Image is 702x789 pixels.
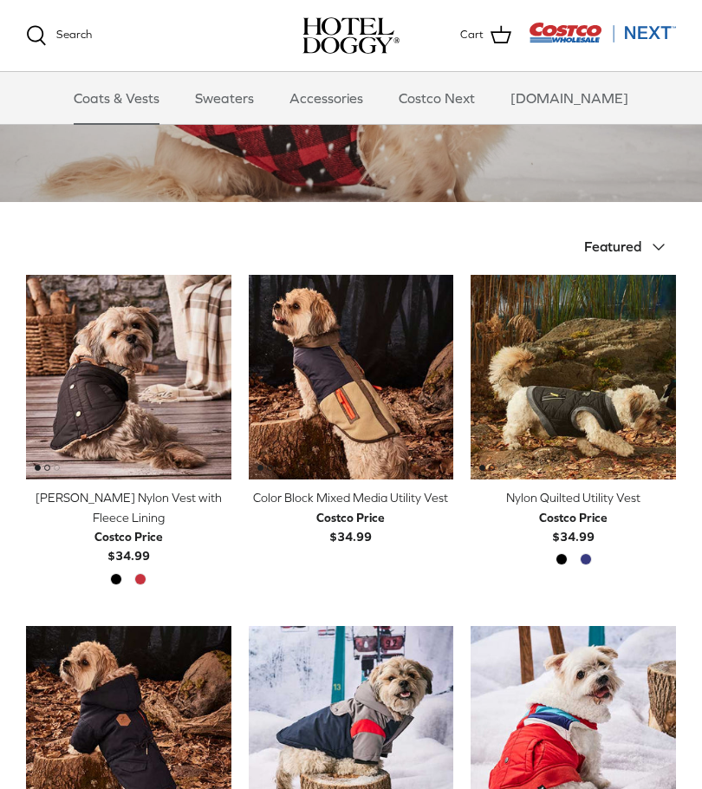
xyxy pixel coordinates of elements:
[529,33,676,46] a: Visit Costco Next
[539,508,608,527] div: Costco Price
[249,275,454,480] img: tan dog wearing a blue & brown vest
[58,72,175,124] a: Coats & Vests
[495,72,644,124] a: [DOMAIN_NAME]
[316,508,385,527] div: Costco Price
[316,508,385,544] b: $34.99
[249,488,454,507] div: Color Block Mixed Media Utility Vest
[471,488,676,546] a: Nylon Quilted Utility Vest Costco Price$34.99
[383,72,491,124] a: Costco Next
[26,488,231,527] div: [PERSON_NAME] Nylon Vest with Fleece Lining
[471,488,676,507] div: Nylon Quilted Utility Vest
[26,25,92,46] a: Search
[529,22,676,43] img: Costco Next
[471,275,676,480] a: Nylon Quilted Utility Vest
[179,72,270,124] a: Sweaters
[274,72,379,124] a: Accessories
[584,228,676,266] button: Featured
[302,17,400,54] a: hoteldoggy.com hoteldoggycom
[94,527,163,563] b: $34.99
[26,488,231,566] a: [PERSON_NAME] Nylon Vest with Fleece Lining Costco Price$34.99
[539,508,608,544] b: $34.99
[249,275,454,480] a: Color Block Mixed Media Utility Vest
[584,238,641,254] span: Featured
[26,275,231,480] a: Melton Nylon Vest with Fleece Lining
[249,488,454,546] a: Color Block Mixed Media Utility Vest Costco Price$34.99
[460,24,511,47] a: Cart
[56,28,92,41] span: Search
[302,17,400,54] img: hoteldoggycom
[94,527,163,546] div: Costco Price
[460,26,484,44] span: Cart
